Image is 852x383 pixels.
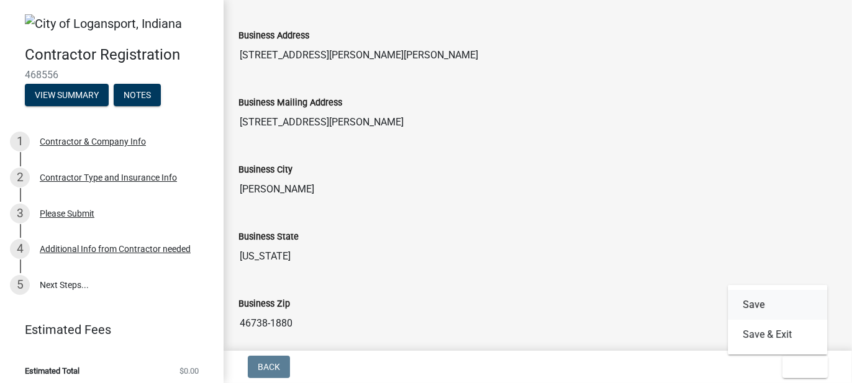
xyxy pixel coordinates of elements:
h4: Contractor Registration [25,46,214,64]
button: Notes [114,84,161,106]
wm-modal-confirm: Summary [25,91,109,101]
span: 468556 [25,69,199,81]
div: 4 [10,239,30,259]
div: Contractor & Company Info [40,137,146,146]
label: Business Address [238,32,309,40]
div: Additional Info from Contractor needed [40,245,191,253]
div: Contractor Type and Insurance Info [40,173,177,182]
div: Please Submit [40,209,94,218]
div: 2 [10,168,30,187]
span: $0.00 [179,367,199,375]
button: Save [728,290,827,320]
span: Estimated Total [25,367,79,375]
button: View Summary [25,84,109,106]
button: Back [248,356,290,378]
button: Exit [782,356,828,378]
label: Business City [238,166,292,174]
label: Business Mailing Address [238,99,342,107]
span: Exit [792,362,810,372]
span: Back [258,362,280,372]
div: 1 [10,132,30,151]
wm-modal-confirm: Notes [114,91,161,101]
a: Estimated Fees [10,317,204,342]
label: Business State [238,233,299,241]
div: Exit [728,285,827,354]
button: Save & Exit [728,320,827,349]
div: 5 [10,275,30,295]
img: City of Logansport, Indiana [25,14,182,33]
label: Business Zip [238,300,290,309]
div: 3 [10,204,30,223]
